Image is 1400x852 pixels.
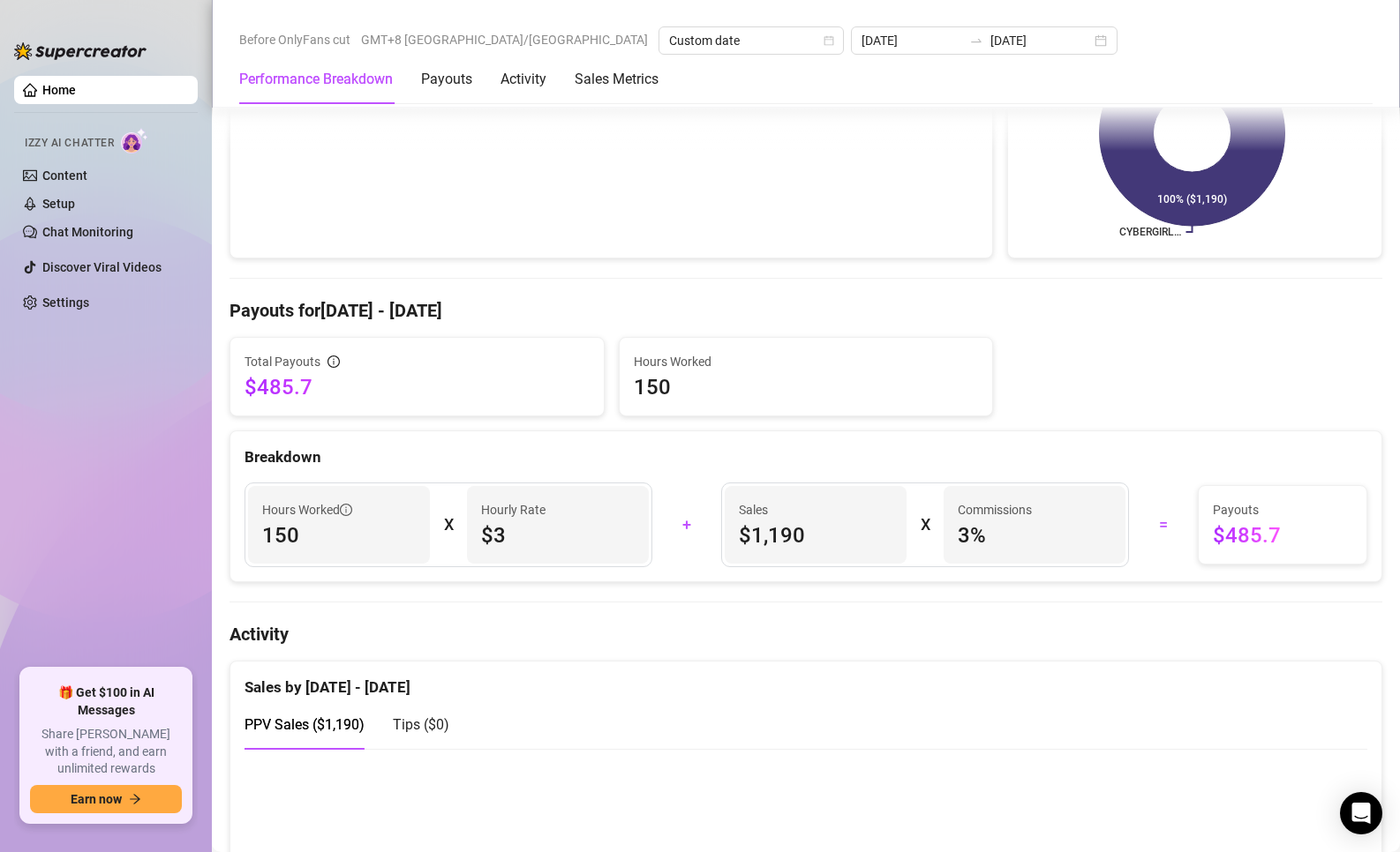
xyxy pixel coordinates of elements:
[501,69,546,90] div: Activity
[1119,226,1181,238] text: CYBERGIRL…
[1213,500,1352,519] span: Payouts
[958,500,1032,519] article: Commissions
[30,785,182,813] button: Earn nowarrow-right
[739,521,892,549] span: $1,190
[990,31,1091,50] input: End date
[42,295,89,310] a: Settings
[862,31,962,50] input: Start date
[42,260,162,274] a: Discover Viral Videos
[25,135,114,152] span: Izzy AI Chatter
[969,34,983,48] span: swap-right
[669,27,833,54] span: Custom date
[230,622,1382,646] h4: Activity
[245,716,365,733] span: PPV Sales ( $1,190 )
[824,35,834,46] span: calendar
[421,69,472,90] div: Payouts
[14,42,147,60] img: logo-BBDzfeDw.svg
[739,500,892,519] span: Sales
[42,168,87,183] a: Content
[230,298,1382,323] h4: Payouts for [DATE] - [DATE]
[1213,521,1352,549] span: $485.7
[393,716,449,733] span: Tips ( $0 )
[340,504,352,516] span: info-circle
[42,197,75,211] a: Setup
[42,225,133,239] a: Chat Monitoring
[239,26,350,53] span: Before OnlyFans cut
[481,521,635,549] span: $3
[30,684,182,719] span: 🎁 Get $100 in AI Messages
[262,521,416,549] span: 150
[958,521,1111,549] span: 3 %
[245,373,590,401] span: $485.7
[1140,511,1187,539] div: =
[129,793,141,805] span: arrow-right
[921,511,930,539] div: X
[262,500,352,519] span: Hours Worked
[969,34,983,48] span: to
[245,445,1367,469] div: Breakdown
[1340,792,1382,834] div: Open Intercom Messenger
[361,26,648,53] span: GMT+8 [GEOGRAPHIC_DATA]/[GEOGRAPHIC_DATA]
[481,500,546,519] article: Hourly Rate
[239,69,393,90] div: Performance Breakdown
[327,355,340,368] span: info-circle
[444,511,453,539] div: X
[575,69,659,90] div: Sales Metrics
[663,511,711,539] div: +
[121,128,148,153] img: AI Chatter
[30,726,182,778] span: Share [PERSON_NAME] with a friend, and earn unlimited rewards
[634,373,979,401] span: 150
[71,792,122,806] span: Earn now
[245,661,1367,699] div: Sales by [DATE] - [DATE]
[42,83,76,97] a: Home
[634,352,979,371] span: Hours Worked
[245,352,320,371] span: Total Payouts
